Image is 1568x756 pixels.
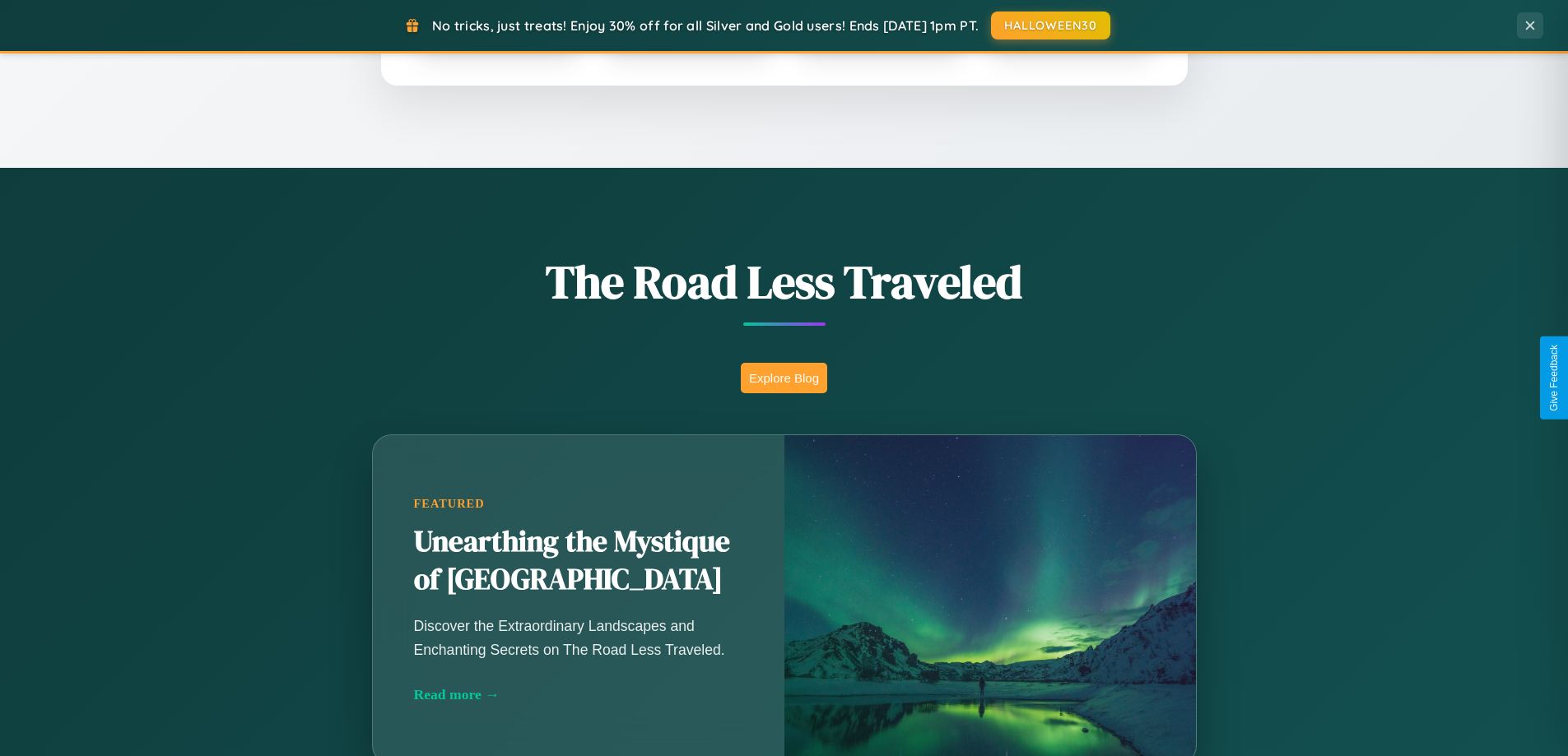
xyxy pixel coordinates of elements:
h2: Unearthing the Mystique of [GEOGRAPHIC_DATA] [414,523,743,599]
div: Read more → [414,686,743,703]
p: Discover the Extraordinary Landscapes and Enchanting Secrets on The Road Less Traveled. [414,615,743,661]
div: Give Feedback [1548,345,1560,411]
span: No tricks, just treats! Enjoy 30% off for all Silver and Gold users! Ends [DATE] 1pm PT. [432,17,979,34]
button: Explore Blog [741,363,827,393]
h1: The Road Less Traveled [291,250,1278,313]
div: Featured [414,497,743,511]
button: HALLOWEEN30 [991,12,1110,39]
